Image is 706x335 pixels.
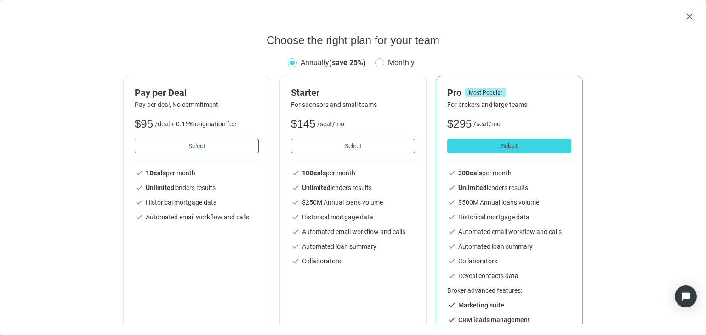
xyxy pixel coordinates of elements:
[291,212,300,222] span: check
[267,33,439,48] h1: Choose the right plan for your team
[447,183,456,192] span: check
[135,87,187,98] h2: Pay per Deal
[447,301,571,310] li: Marketing suite
[188,142,205,150] span: Select
[447,117,472,131] span: $ 295
[146,184,174,191] b: Unlimited
[291,117,315,131] span: $ 145
[458,168,512,178] span: per month
[329,58,366,67] b: (save 25%)
[447,257,456,266] span: check
[447,257,571,266] li: Collaborators
[291,168,300,178] span: check
[291,227,415,236] li: Automated email workflow and calls
[146,169,166,177] b: 1 Deals
[302,168,355,178] span: per month
[447,139,571,153] button: Select
[302,169,326,177] b: 10 Deals
[473,119,501,128] span: /seat/mo
[317,119,344,128] span: /seat/mo
[447,315,456,324] span: check
[135,198,144,207] span: check
[291,198,300,207] span: check
[146,183,216,192] span: lenders results
[135,212,144,222] span: check
[135,139,259,153] button: Select
[291,242,415,251] li: Automated loan summary
[291,212,415,222] li: Historical mortgage data
[447,212,456,222] span: check
[465,88,506,97] span: Most Popular
[684,11,695,22] button: close
[301,58,366,67] span: Annually
[302,183,372,192] span: lenders results
[447,242,571,251] li: Automated loan summary
[291,87,319,98] h2: Starter
[135,212,259,222] li: Automated email workflow and calls
[458,184,487,191] b: Unlimited
[447,168,456,178] span: check
[155,119,236,128] span: /deal + 0.15% origination fee
[291,100,415,109] div: For sponsors and small teams
[146,168,195,178] span: per month
[291,139,415,153] button: Select
[135,198,259,207] li: Historical mortgage data
[447,198,456,207] span: check
[447,301,456,310] span: check
[447,227,571,236] li: Automated email workflow and calls
[501,142,518,150] span: Select
[291,257,300,266] span: check
[135,183,144,192] span: check
[447,242,456,251] span: check
[675,285,697,307] div: Open Intercom Messenger
[135,100,259,109] div: Pay per deal, No commitment
[447,315,571,324] li: CRM leads management
[458,198,539,207] span: $ 500 M Annual loans volume
[291,242,300,251] span: check
[291,227,300,236] span: check
[447,271,571,280] li: Reveal contacts data
[447,227,456,236] span: check
[135,117,153,131] span: $ 95
[384,57,418,68] span: Monthly
[458,183,528,192] span: lenders results
[345,142,362,150] span: Select
[447,271,456,280] span: check
[447,286,571,295] p: Broker advanced features:
[447,212,571,222] li: Historical mortgage data
[291,257,415,266] li: Collaborators
[135,168,144,178] span: check
[302,184,330,191] b: Unlimited
[291,183,300,192] span: check
[302,198,383,207] span: $ 250 M Annual loans volume
[447,87,461,98] h2: Pro
[458,169,482,177] b: 30 Deals
[447,100,571,109] div: For brokers and large teams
